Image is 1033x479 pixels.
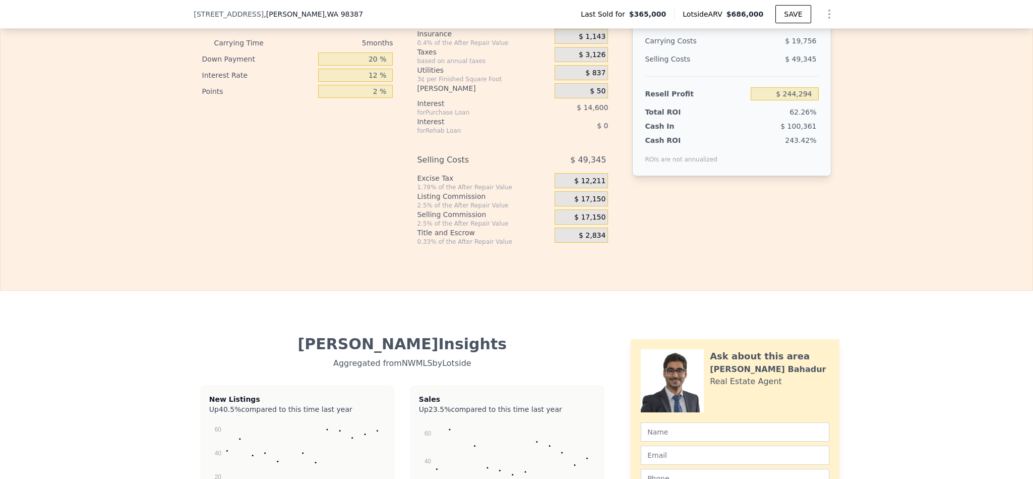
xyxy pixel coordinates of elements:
[579,32,605,41] span: $ 1,143
[775,5,811,23] button: SAVE
[579,50,605,60] span: $ 3,126
[645,85,747,103] div: Resell Profit
[819,4,839,24] button: Show Options
[417,228,551,238] div: Title and Escrow
[789,108,816,116] span: 62.26%
[202,51,315,67] div: Down Payment
[645,145,717,164] div: ROIs are not annualized
[417,151,529,169] div: Selling Costs
[417,98,529,109] div: Interest
[585,69,605,78] span: $ 837
[417,83,551,93] div: [PERSON_NAME]
[214,426,221,433] text: 60
[417,183,551,191] div: 1.78% of the After Repair Value
[710,363,826,376] div: [PERSON_NAME] Bahadur
[202,335,603,353] div: [PERSON_NAME] Insights
[570,151,606,169] span: $ 49,345
[202,67,315,83] div: Interest Rate
[417,65,551,75] div: Utilities
[202,83,315,99] div: Points
[645,50,747,68] div: Selling Costs
[417,109,529,117] div: for Purchase Loan
[417,220,551,228] div: 2.5% of the After Repair Value
[577,103,608,112] span: $ 14,600
[579,231,605,240] span: $ 2,834
[417,209,551,220] div: Selling Commission
[417,117,529,127] div: Interest
[785,55,816,63] span: $ 49,345
[424,430,431,437] text: 60
[264,9,363,19] span: , [PERSON_NAME]
[645,135,717,145] div: Cash ROI
[417,191,551,201] div: Listing Commission
[209,404,386,410] div: Up compared to this time last year
[645,107,708,117] div: Total ROI
[785,136,816,144] span: 243.42%
[574,213,605,222] span: $ 17,150
[419,404,595,410] div: Up compared to this time last year
[214,450,221,457] text: 40
[590,87,605,96] span: $ 50
[429,405,451,413] span: 23.5%
[641,422,829,442] input: Name
[417,29,551,39] div: Insurance
[780,122,816,130] span: $ 100,361
[683,9,726,19] span: Lotside ARV
[645,121,708,131] div: Cash In
[785,37,816,45] span: $ 19,756
[417,238,551,246] div: 0.33% of the After Repair Value
[710,376,782,388] div: Real Estate Agent
[417,39,551,47] div: 0.4% of the After Repair Value
[325,10,363,18] span: , WA 98387
[209,394,386,404] div: New Listings
[581,9,629,19] span: Last Sold for
[194,9,264,19] span: [STREET_ADDRESS]
[597,122,608,130] span: $ 0
[214,35,280,51] div: Carrying Time
[219,405,241,413] span: 40.5%
[645,32,708,50] div: Carrying Costs
[202,353,603,369] div: Aggregated from NWMLS by Lotside
[574,177,605,186] span: $ 12,211
[574,195,605,204] span: $ 17,150
[726,10,764,18] span: $686,000
[417,57,551,65] div: based on annual taxes
[417,47,551,57] div: Taxes
[419,394,595,404] div: Sales
[417,173,551,183] div: Excise Tax
[417,201,551,209] div: 2.5% of the After Repair Value
[710,349,810,363] div: Ask about this area
[417,127,529,135] div: for Rehab Loan
[284,35,393,51] div: 5 months
[417,75,551,83] div: 3¢ per Finished Square Foot
[629,9,666,19] span: $365,000
[424,458,431,465] text: 40
[641,446,829,465] input: Email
